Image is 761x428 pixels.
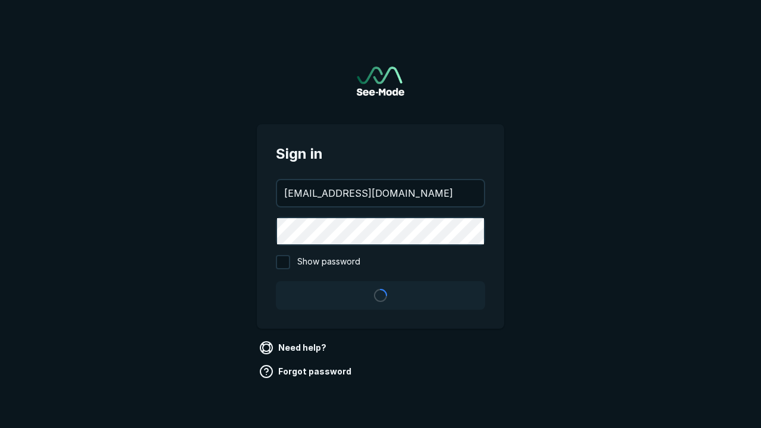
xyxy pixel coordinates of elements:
img: See-Mode Logo [357,67,404,96]
span: Sign in [276,143,485,165]
a: Need help? [257,338,331,357]
span: Show password [297,255,360,269]
a: Forgot password [257,362,356,381]
input: your@email.com [277,180,484,206]
a: Go to sign in [357,67,404,96]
